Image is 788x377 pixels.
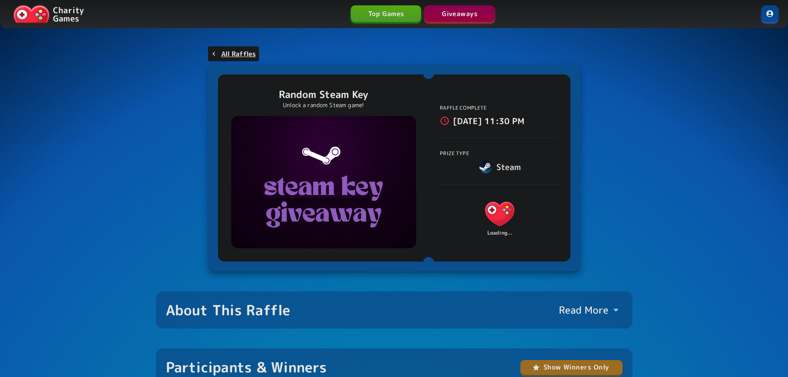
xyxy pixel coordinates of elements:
p: Unlock a random Steam game! [279,101,368,109]
p: All Raffles [221,49,256,59]
span: Raffle Complete [440,104,486,111]
img: Charity.Games [13,5,50,23]
a: Top Games [351,5,421,22]
h6: Steam [496,160,521,173]
p: Charity Games [53,6,84,22]
img: Charity.Games [483,197,517,231]
button: About This RaffleRead More [156,291,632,329]
a: All Raffles [208,46,259,61]
button: Show Winners Only [520,360,623,375]
p: Random Steam Key [279,88,368,101]
span: Prize Type [440,150,469,157]
div: Participants & Winners [166,358,327,376]
p: [DATE] 11:30 PM [453,114,525,127]
a: Charity Games [10,3,87,25]
a: Giveaways [424,5,495,22]
p: Read More [559,303,608,317]
img: Random Steam Key [231,116,416,248]
div: About This Raffle [166,301,291,319]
